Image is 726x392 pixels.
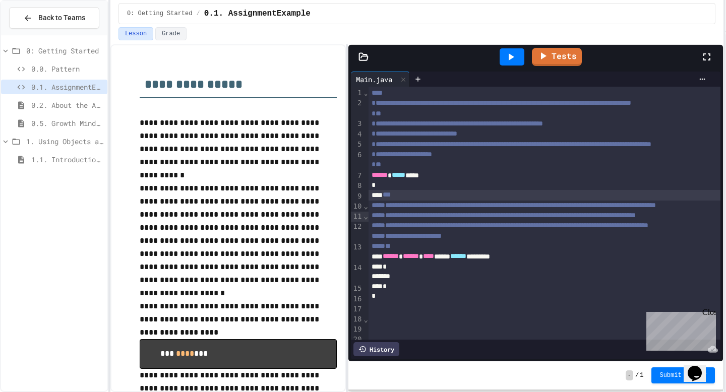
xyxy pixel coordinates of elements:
[351,284,364,294] div: 15
[155,27,187,40] button: Grade
[351,88,364,98] div: 1
[197,10,200,18] span: /
[363,202,368,210] span: Fold line
[626,370,633,380] span: -
[363,212,368,220] span: Fold line
[351,294,364,304] div: 16
[31,118,103,128] span: 0.5. Growth Mindset
[351,98,364,119] div: 2
[351,222,364,242] div: 12
[351,314,364,324] div: 18
[351,304,364,314] div: 17
[351,181,364,191] div: 8
[351,202,364,212] div: 10
[351,129,364,140] div: 4
[351,140,364,150] div: 5
[363,315,368,323] span: Fold line
[351,263,364,284] div: 14
[351,335,364,345] div: 20
[127,10,193,18] span: 0: Getting Started
[351,74,397,85] div: Main.java
[31,154,103,165] span: 1.1. Introduction to Algorithms, Programming, and Compilers
[351,242,364,263] div: 13
[31,82,103,92] span: 0.1. AssignmentExample
[635,371,639,379] span: /
[38,13,85,23] span: Back to Teams
[351,171,364,181] div: 7
[642,308,716,351] iframe: chat widget
[651,367,715,383] button: Submit Answer
[363,89,368,97] span: Fold line
[684,352,716,382] iframe: chat widget
[640,371,643,379] span: 1
[353,342,399,356] div: History
[351,212,364,222] div: 11
[26,136,103,147] span: 1. Using Objects and Methods
[204,8,311,20] span: 0.1. AssignmentExample
[351,72,410,87] div: Main.java
[31,63,103,74] span: 0.0. Pattern
[532,48,582,66] a: Tests
[4,4,70,64] div: Chat with us now!Close
[9,7,99,29] button: Back to Teams
[659,371,707,379] span: Submit Answer
[351,150,364,171] div: 6
[351,324,364,335] div: 19
[118,27,153,40] button: Lesson
[351,191,364,202] div: 9
[31,100,103,110] span: 0.2. About the AP CSA Exam
[351,119,364,129] div: 3
[26,45,103,56] span: 0: Getting Started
